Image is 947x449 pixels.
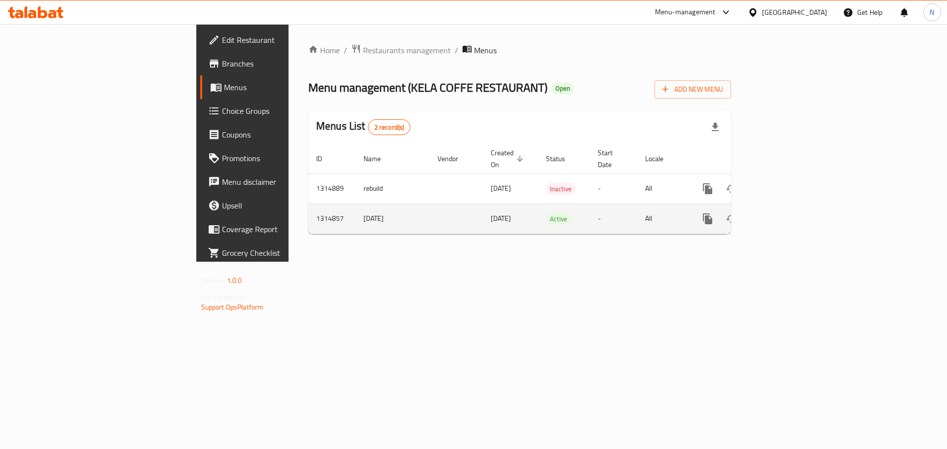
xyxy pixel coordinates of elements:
td: - [590,204,637,234]
span: [DATE] [491,212,511,225]
a: Branches [200,52,355,75]
span: Locale [645,153,676,165]
button: Change Status [720,177,743,201]
span: 2 record(s) [368,123,410,132]
span: 1.0.0 [227,274,242,287]
li: / [455,44,458,56]
a: Choice Groups [200,99,355,123]
a: Menu disclaimer [200,170,355,194]
a: Grocery Checklist [200,241,355,265]
button: Change Status [720,207,743,231]
span: Grocery Checklist [222,247,347,259]
div: Total records count [368,119,411,135]
span: Menus [224,81,347,93]
span: ID [316,153,335,165]
span: Get support on: [201,291,247,304]
a: Edit Restaurant [200,28,355,52]
div: Menu-management [655,6,716,18]
span: N [930,7,934,18]
button: more [696,177,720,201]
span: Promotions [222,152,347,164]
span: Branches [222,58,347,69]
span: Menu disclaimer [222,176,347,188]
span: Upsell [222,200,347,211]
span: Open [551,84,574,93]
table: enhanced table [308,144,799,234]
span: Coupons [222,129,347,140]
span: Add New Menu [662,83,723,96]
span: Active [546,213,571,225]
span: Vendor [437,153,471,165]
a: Support.OpsPlatform [201,301,264,313]
span: Restaurants management [363,44,451,56]
span: Menus [474,44,497,56]
div: Open [551,83,574,95]
nav: breadcrumb [308,44,731,57]
a: Upsell [200,194,355,217]
a: Promotions [200,146,355,170]
span: Name [364,153,394,165]
td: [DATE] [356,204,430,234]
span: Edit Restaurant [222,34,347,46]
span: Choice Groups [222,105,347,117]
span: Status [546,153,578,165]
button: more [696,207,720,231]
span: Coverage Report [222,223,347,235]
span: Menu management ( KELA COFFE RESTAURANT ) [308,76,547,99]
span: Version: [201,274,225,287]
h2: Menus List [316,119,410,135]
a: Restaurants management [351,44,451,57]
td: rebuild [356,173,430,204]
a: Menus [200,75,355,99]
div: Export file [703,115,727,139]
a: Coupons [200,123,355,146]
button: Add New Menu [655,80,731,99]
span: [DATE] [491,182,511,195]
span: Inactive [546,183,576,195]
span: Created On [491,147,526,171]
a: Coverage Report [200,217,355,241]
td: All [637,204,688,234]
div: [GEOGRAPHIC_DATA] [762,7,827,18]
td: All [637,173,688,204]
span: Start Date [598,147,625,171]
th: Actions [688,144,799,174]
td: - [590,173,637,204]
